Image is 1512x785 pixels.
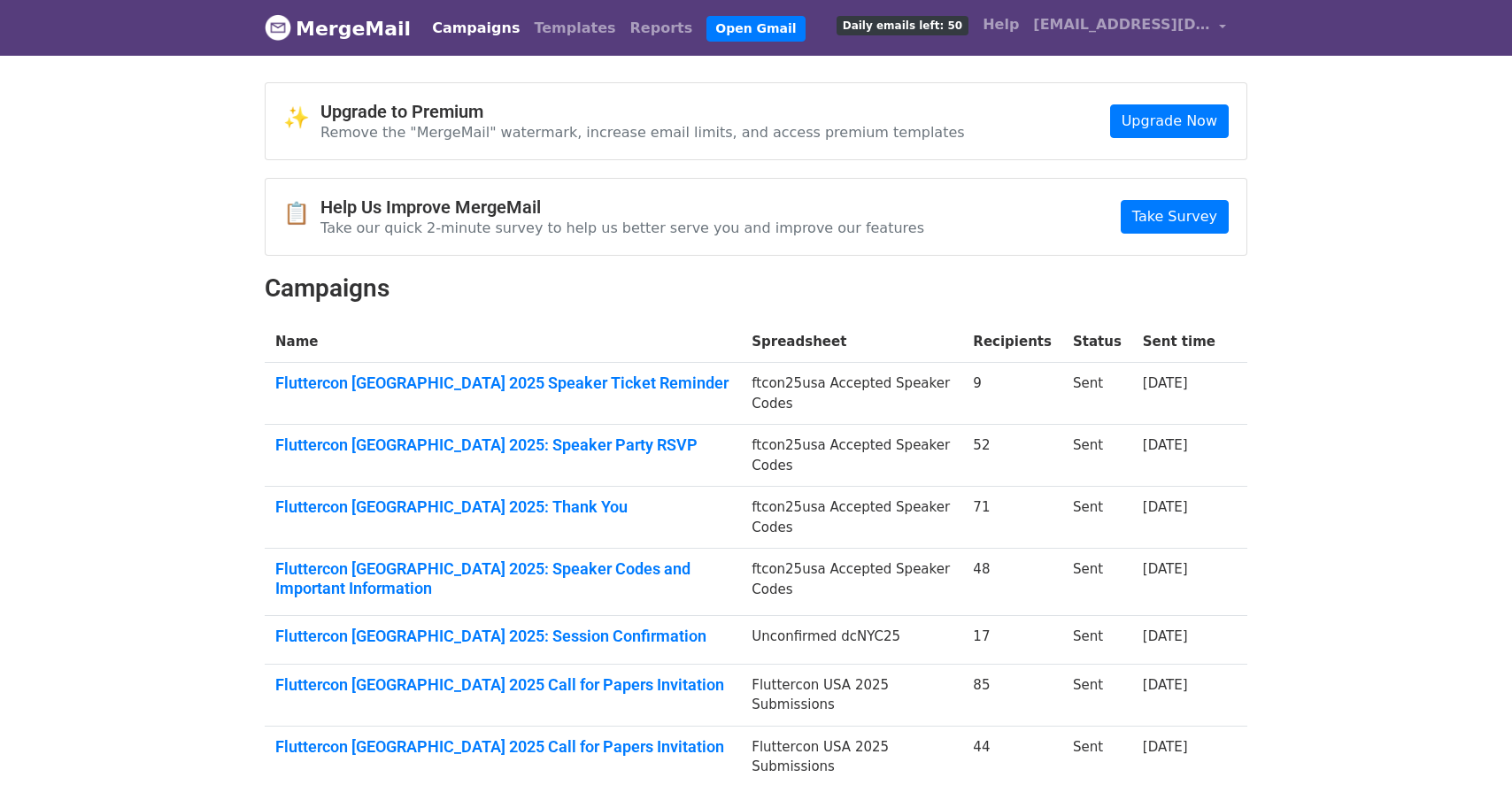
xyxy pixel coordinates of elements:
[275,497,730,517] a: Fluttercon [GEOGRAPHIC_DATA] 2025: Thank You
[962,664,1062,726] td: 85
[1062,487,1132,549] td: Sent
[265,10,411,47] a: MergeMail
[1143,499,1188,515] a: [DATE]
[320,123,965,142] p: Remove the "MergeMail" watermark, increase email limits, and access premium templates
[1026,7,1233,49] a: [EMAIL_ADDRESS][DOMAIN_NAME]
[275,559,730,597] a: Fluttercon [GEOGRAPHIC_DATA] 2025: Speaker Codes and Important Information
[837,16,968,35] span: Daily emails left: 50
[320,196,924,218] h4: Help Us Improve MergeMail
[1062,616,1132,665] td: Sent
[962,549,1062,616] td: 48
[1062,321,1132,363] th: Status
[962,616,1062,665] td: 17
[1143,437,1188,453] a: [DATE]
[265,14,291,41] img: MergeMail logo
[425,11,527,46] a: Campaigns
[1062,664,1132,726] td: Sent
[706,16,805,42] a: Open Gmail
[623,11,700,46] a: Reports
[1143,561,1188,577] a: [DATE]
[320,101,965,122] h4: Upgrade to Premium
[829,7,976,42] a: Daily emails left: 50
[1110,104,1229,138] a: Upgrade Now
[1423,700,1512,785] iframe: Chat Widget
[962,425,1062,487] td: 52
[1121,200,1229,234] a: Take Survey
[962,487,1062,549] td: 71
[275,675,730,695] a: Fluttercon [GEOGRAPHIC_DATA] 2025 Call for Papers Invitation
[1143,628,1188,644] a: [DATE]
[962,321,1062,363] th: Recipients
[1132,321,1226,363] th: Sent time
[1062,363,1132,425] td: Sent
[265,321,741,363] th: Name
[741,549,962,616] td: ftcon25usa Accepted Speaker Codes
[527,11,622,46] a: Templates
[741,425,962,487] td: ftcon25usa Accepted Speaker Codes
[741,616,962,665] td: Unconfirmed dcNYC25
[275,373,730,393] a: Fluttercon [GEOGRAPHIC_DATA] 2025 Speaker Ticket Reminder
[320,219,924,237] p: Take our quick 2-minute survey to help us better serve you and improve our features
[1143,677,1188,693] a: [DATE]
[741,363,962,425] td: ftcon25usa Accepted Speaker Codes
[741,664,962,726] td: Fluttercon USA 2025 Submissions
[741,321,962,363] th: Spreadsheet
[1143,375,1188,391] a: [DATE]
[265,273,1247,304] h2: Campaigns
[741,487,962,549] td: ftcon25usa Accepted Speaker Codes
[283,201,320,227] span: 📋
[1143,739,1188,755] a: [DATE]
[1062,425,1132,487] td: Sent
[275,627,730,646] a: Fluttercon [GEOGRAPHIC_DATA] 2025: Session Confirmation
[962,363,1062,425] td: 9
[1033,14,1210,35] span: [EMAIL_ADDRESS][DOMAIN_NAME]
[275,435,730,455] a: Fluttercon [GEOGRAPHIC_DATA] 2025: Speaker Party RSVP
[283,105,320,131] span: ✨
[1062,549,1132,616] td: Sent
[275,737,730,757] a: Fluttercon [GEOGRAPHIC_DATA] 2025 Call for Papers Invitation
[976,7,1026,42] a: Help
